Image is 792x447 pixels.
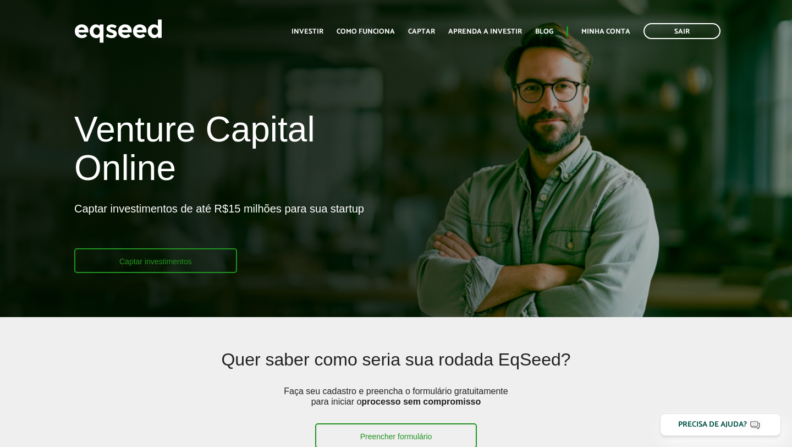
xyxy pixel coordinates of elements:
[74,110,388,193] h1: Venture Capital Online
[448,28,522,35] a: Aprenda a investir
[291,28,323,35] a: Investir
[74,248,237,273] a: Captar investimentos
[74,202,364,248] p: Captar investimentos de até R$15 milhões para sua startup
[280,386,512,423] p: Faça seu cadastro e preencha o formulário gratuitamente para iniciar o
[643,23,721,39] a: Sair
[337,28,395,35] a: Como funciona
[535,28,553,35] a: Blog
[140,350,652,386] h2: Quer saber como seria sua rodada EqSeed?
[408,28,435,35] a: Captar
[74,17,162,46] img: EqSeed
[361,397,481,406] strong: processo sem compromisso
[581,28,630,35] a: Minha conta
